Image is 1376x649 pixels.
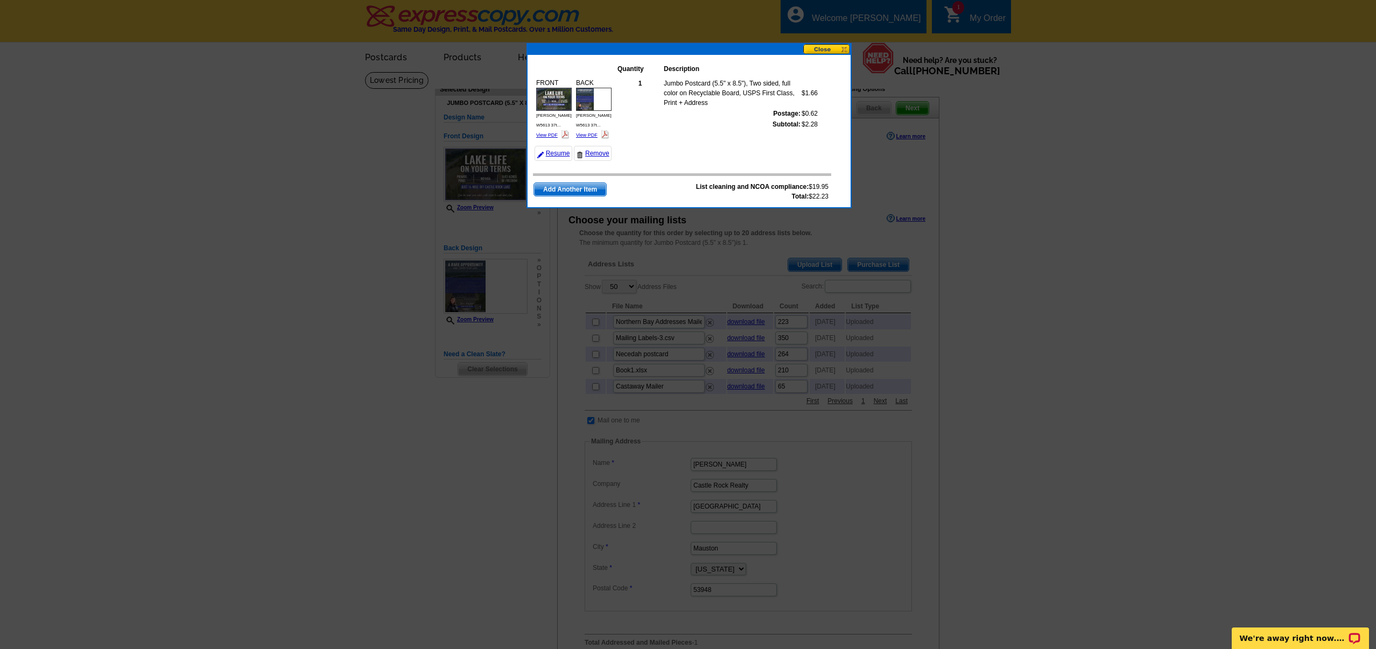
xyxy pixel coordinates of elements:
[696,182,829,201] span: $19.95 $22.23
[601,130,609,138] img: pdf_logo.png
[576,88,612,111] img: small-thumb.jpg
[773,110,801,117] strong: Postage:
[576,113,612,128] span: [PERSON_NAME] W5613 37t...
[533,182,607,196] a: Add Another Item
[638,80,642,87] strong: 1
[536,88,572,111] img: small-thumb.jpg
[535,146,572,161] a: Resume
[536,132,558,138] a: View PDF
[1225,615,1376,649] iframe: LiveChat chat widget
[561,130,569,138] img: pdf_logo.png
[792,193,809,200] strong: Total:
[536,113,572,128] span: [PERSON_NAME] W5613 37t...
[574,76,613,142] div: BACK
[534,183,606,196] span: Add Another Item
[663,78,801,108] td: Jumbo Postcard (5.5" x 8.5"), Two sided, full color on Recyclable Board, USPS First Class, Print ...
[537,152,544,158] img: pencil-icon.gif
[574,146,612,161] a: Remove
[535,76,573,142] div: FRONT
[773,121,801,128] strong: Subtotal:
[696,183,809,191] strong: List cleaning and NCOA compliance:
[801,108,818,119] td: $0.62
[801,119,818,130] td: $2.28
[617,64,663,74] th: Quantity
[576,132,598,138] a: View PDF
[577,152,583,158] img: trashcan-icon.gif
[663,64,801,74] th: Description
[801,78,818,108] td: $1.66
